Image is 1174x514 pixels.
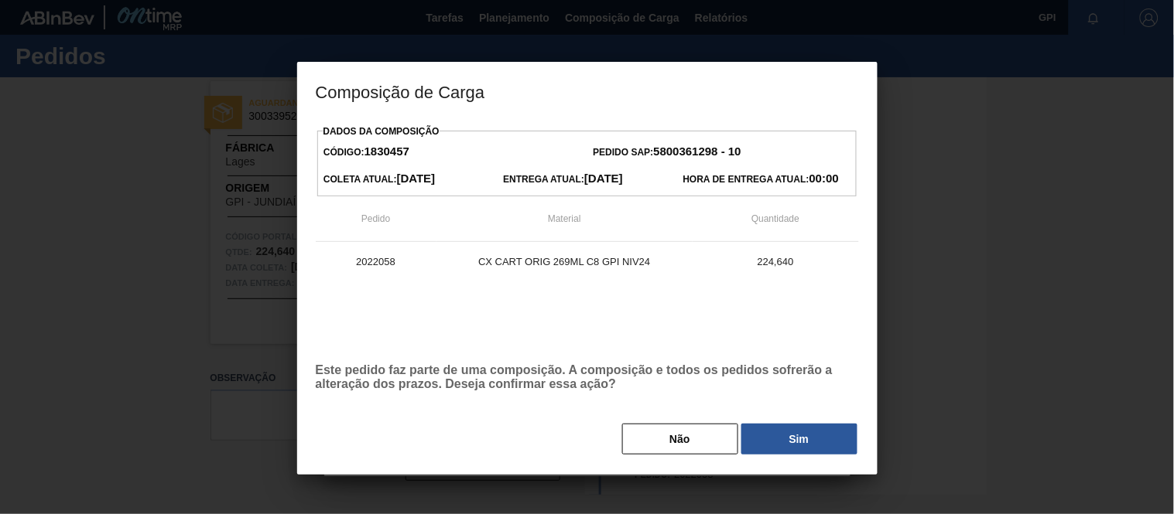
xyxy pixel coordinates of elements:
[594,147,741,158] span: Pedido SAP:
[323,147,409,158] span: Código:
[297,62,878,121] h3: Composição de Carga
[316,242,436,281] td: 2022058
[683,174,839,185] span: Hora de Entrega Atual:
[323,174,435,185] span: Coleta Atual:
[316,363,859,391] p: Este pedido faz parte de uma composição. A composição e todos os pedidos sofrerão a alteração dos...
[365,145,409,158] strong: 1830457
[809,172,839,185] strong: 00:00
[622,424,738,454] button: Não
[503,174,623,185] span: Entrega Atual:
[397,172,436,185] strong: [DATE]
[584,172,623,185] strong: [DATE]
[751,213,799,224] span: Quantidade
[361,213,390,224] span: Pedido
[741,424,857,454] button: Sim
[548,213,581,224] span: Material
[693,242,859,281] td: 224,640
[654,145,741,158] strong: 5800361298 - 10
[323,126,440,137] label: Dados da Composição
[436,242,693,281] td: CX CART ORIG 269ML C8 GPI NIV24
